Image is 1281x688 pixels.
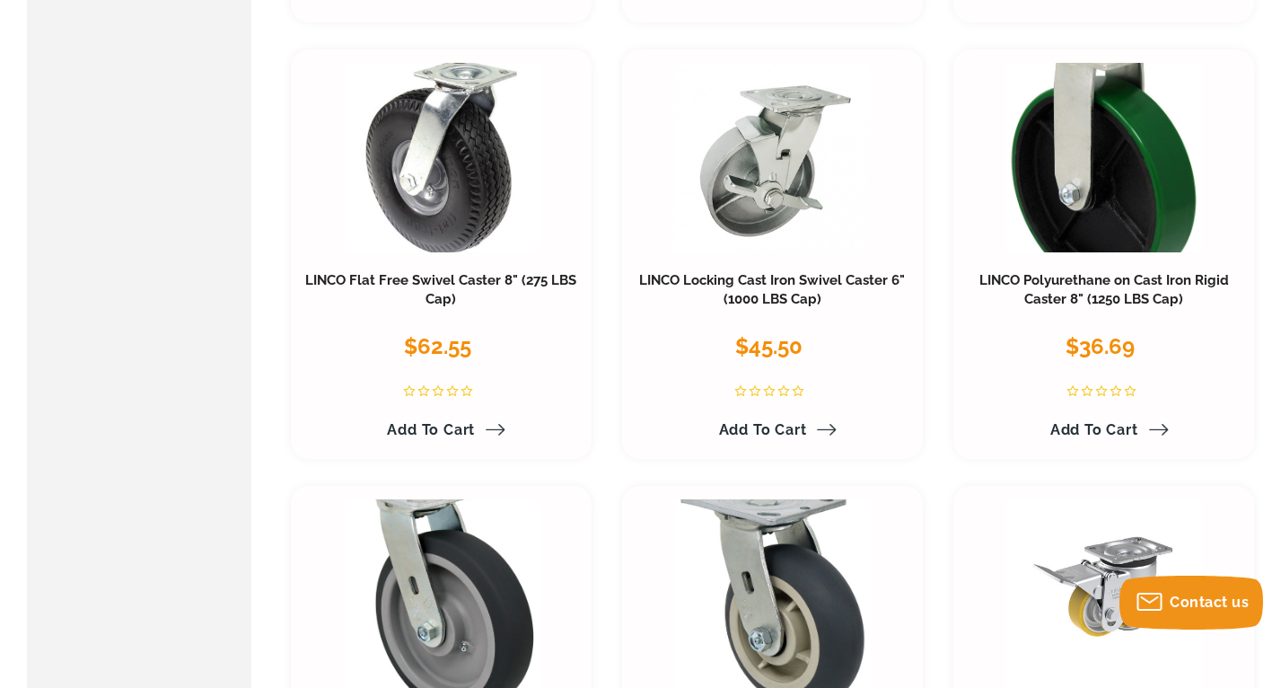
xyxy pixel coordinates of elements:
span: Add to Cart [387,421,475,438]
a: Add to Cart [708,415,838,445]
span: $36.69 [1066,333,1135,359]
span: $62.55 [404,333,471,359]
a: Add to Cart [376,415,505,445]
span: Add to Cart [719,421,807,438]
a: LINCO Polyurethane on Cast Iron Rigid Caster 8" (1250 LBS Cap) [979,272,1229,308]
a: LINCO Locking Cast Iron Swivel Caster 6" (1000 LBS Cap) [639,272,905,308]
a: LINCO Flat Free Swivel Caster 8" (275 LBS Cap) [305,272,576,308]
span: Add to Cart [1050,421,1138,438]
button: Contact us [1119,576,1263,630]
span: Contact us [1170,594,1249,611]
span: $45.50 [735,333,803,359]
a: Add to Cart [1040,415,1169,445]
